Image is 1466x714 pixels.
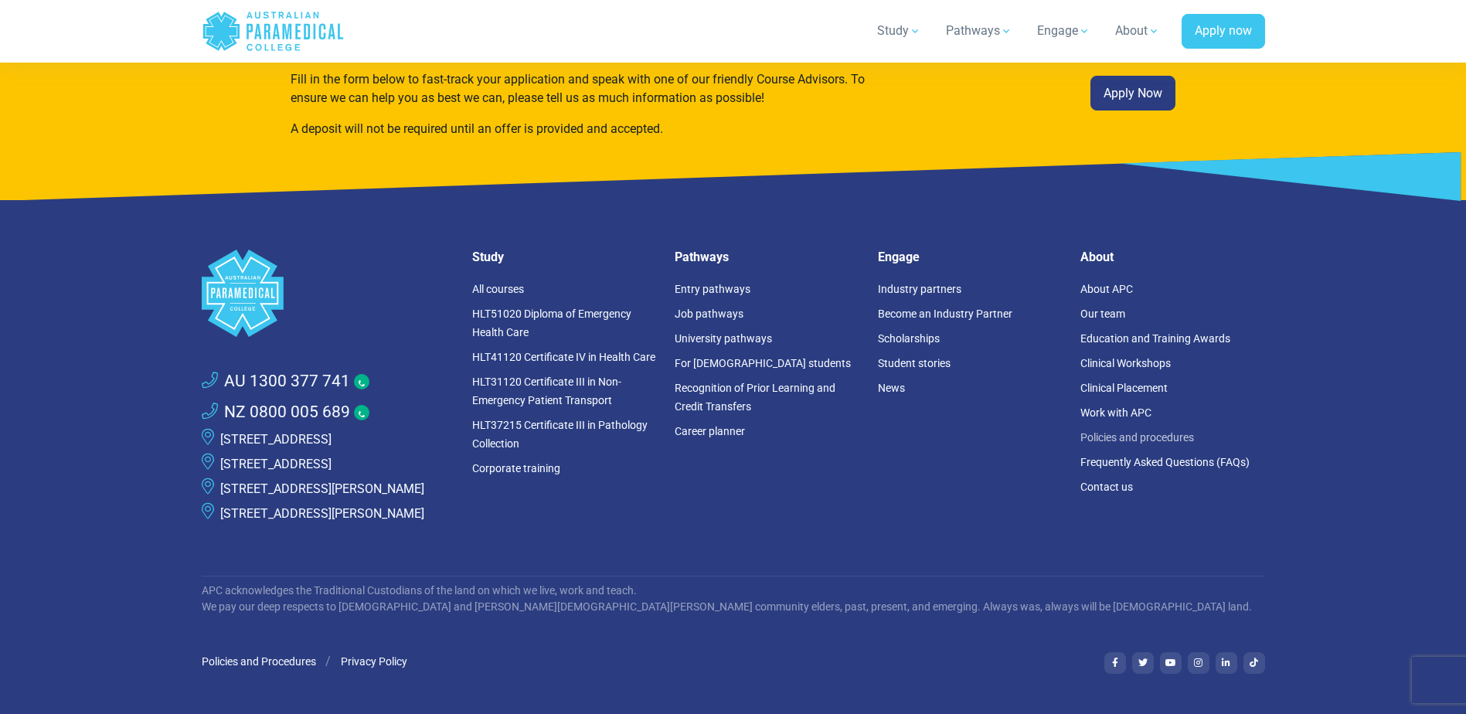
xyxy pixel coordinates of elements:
[472,308,631,338] a: HLT51020 Diploma of Emergency Health Care
[1080,250,1265,264] h5: About
[675,332,772,345] a: University pathways
[675,357,851,369] a: For [DEMOGRAPHIC_DATA] students
[1106,9,1169,53] a: About
[472,419,648,450] a: HLT37215 Certificate III in Pathology Collection
[878,308,1012,320] a: Become an Industry Partner
[202,6,345,56] a: Australian Paramedical College
[472,250,657,264] h5: Study
[472,283,524,295] a: All courses
[1080,481,1133,493] a: Contact us
[220,432,332,447] a: [STREET_ADDRESS]
[1028,9,1100,53] a: Engage
[291,70,875,107] p: Fill in the form below to fast-track your application and speak with one of our friendly Course A...
[202,400,350,425] a: NZ 0800 005 689
[878,357,951,369] a: Student stories
[675,250,859,264] h5: Pathways
[1080,406,1151,419] a: Work with APC
[472,351,655,363] a: HLT41120 Certificate IV in Health Care
[220,506,424,521] a: [STREET_ADDRESS][PERSON_NAME]
[202,655,316,668] a: Policies and Procedures
[1080,456,1250,468] a: Frequently Asked Questions (FAQs)
[675,283,750,295] a: Entry pathways
[1080,382,1168,394] a: Clinical Placement
[1080,357,1171,369] a: Clinical Workshops
[675,308,743,320] a: Job pathways
[291,120,875,138] p: A deposit will not be required until an offer is provided and accepted.
[341,655,407,668] a: Privacy Policy
[1182,14,1265,49] a: Apply now
[675,425,745,437] a: Career planner
[937,9,1022,53] a: Pathways
[878,250,1063,264] h5: Engage
[472,462,560,474] a: Corporate training
[1080,431,1194,444] a: Policies and procedures
[878,332,940,345] a: Scholarships
[675,382,835,413] a: Recognition of Prior Learning and Credit Transfers
[1080,308,1125,320] a: Our team
[220,457,332,471] a: [STREET_ADDRESS]
[878,382,905,394] a: News
[878,283,961,295] a: Industry partners
[220,481,424,496] a: [STREET_ADDRESS][PERSON_NAME]
[1090,76,1175,111] a: Apply Now
[202,583,1265,615] p: APC acknowledges the Traditional Custodians of the land on which we live, work and teach. We pay ...
[202,369,350,394] a: AU 1300 377 741
[868,9,930,53] a: Study
[1080,332,1230,345] a: Education and Training Awards
[472,376,621,406] a: HLT31120 Certificate III in Non-Emergency Patient Transport
[1080,283,1133,295] a: About APC
[202,250,454,337] a: Space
